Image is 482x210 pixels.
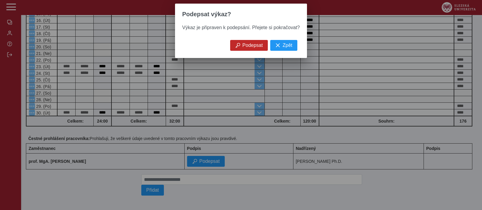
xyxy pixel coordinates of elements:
span: Výkaz je připraven k podepsání. Přejete si pokračovat? [182,25,300,30]
button: Zpět [270,40,297,51]
button: Podepsat [230,40,268,51]
span: Podepsat [243,43,263,48]
span: Zpět [283,43,292,48]
span: Podepsat výkaz? [182,11,231,18]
